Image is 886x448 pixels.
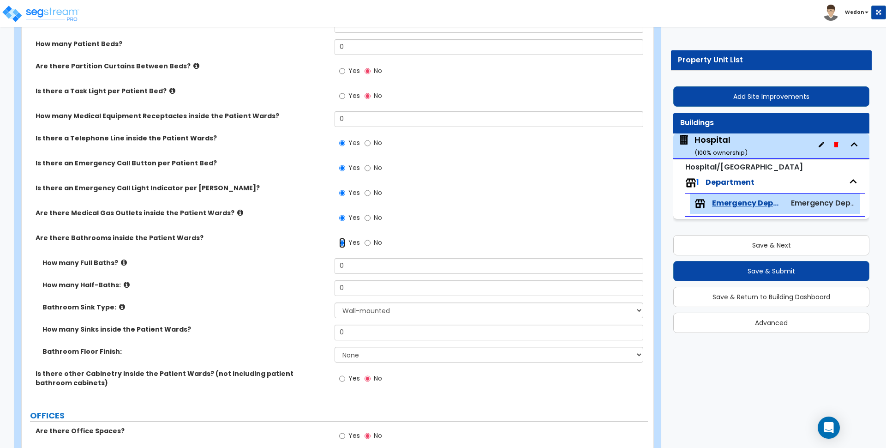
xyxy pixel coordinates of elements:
input: No [365,66,371,76]
label: Are there Bathrooms inside the Patient Wards? [36,233,328,242]
label: How many Sinks inside the Patient Wards? [42,325,328,334]
input: No [365,374,371,384]
span: Yes [348,238,360,247]
small: Hospital/Surgery Center [685,162,803,172]
i: click for more info! [119,303,125,310]
input: Yes [339,188,345,198]
span: No [374,138,382,147]
input: No [365,91,371,101]
img: logo_pro_r.png [1,5,80,23]
span: Emergency Department [712,198,783,209]
input: Yes [339,138,345,148]
i: click for more info! [193,62,199,69]
label: Bathroom Floor Finish: [42,347,328,356]
span: No [374,188,382,197]
span: Yes [348,213,360,222]
input: Yes [339,163,345,173]
small: ( 100 % ownership) [694,148,748,157]
label: Are there Medical Gas Outlets inside the Patient Wards? [36,208,328,218]
b: Wedon [845,9,864,16]
input: Yes [339,91,345,101]
span: No [374,66,382,75]
label: Are there Partition Curtains Between Beds? [36,61,328,71]
button: Advanced [673,313,869,333]
input: No [365,138,371,148]
input: No [365,431,371,441]
label: How many Patient Beds? [36,39,328,48]
input: Yes [339,213,345,223]
button: Save & Submit [673,261,869,281]
label: How many Full Baths? [42,258,328,267]
label: How many Half-Baths: [42,280,328,290]
label: Is there other Cabinetry inside the Patient Wards? (not including patient bathroom cabinets) [36,369,328,387]
input: No [365,238,371,248]
span: Yes [348,163,360,172]
input: Yes [339,238,345,248]
span: No [374,238,382,247]
div: Hospital [694,134,748,157]
button: Save & Return to Building Dashboard [673,287,869,307]
label: Are there Office Spaces? [36,426,328,436]
label: OFFICES [30,410,648,422]
span: Emergency Department [791,198,882,208]
span: Hospital [678,134,748,157]
span: Yes [348,188,360,197]
input: Yes [339,431,345,441]
span: Yes [348,138,360,147]
span: No [374,163,382,172]
span: No [374,431,382,440]
label: Is there an Emergency Call Button per Patient Bed? [36,158,328,168]
span: No [374,374,382,383]
img: building.svg [678,134,690,146]
span: No [374,213,382,222]
img: tenants.png [685,177,696,188]
input: Yes [339,374,345,384]
div: Open Intercom Messenger [818,417,840,439]
span: Yes [348,431,360,440]
i: click for more info! [169,87,175,94]
span: Yes [348,374,360,383]
label: Is there a Task Light per Patient Bed? [36,86,328,96]
span: Yes [348,66,360,75]
i: click for more info! [121,259,127,266]
label: Bathroom Sink Type: [42,303,328,312]
span: Yes [348,91,360,100]
div: Property Unit List [678,55,865,66]
label: Is there a Telephone Line inside the Patient Wards? [36,133,328,143]
label: Is there an Emergency Call Light Indicator per [PERSON_NAME]? [36,183,328,193]
input: Yes [339,66,345,76]
span: 1 [696,177,699,188]
input: No [365,163,371,173]
input: No [365,213,371,223]
img: avatar.png [823,5,839,21]
span: Department [706,177,754,188]
label: How many Medical Equipment Receptacles inside the Patient Wards? [36,111,328,121]
input: No [365,188,371,198]
span: No [374,91,382,100]
button: Add Site Improvements [673,86,869,107]
div: Buildings [680,118,862,128]
button: Save & Next [673,235,869,255]
img: tenants.png [694,198,706,209]
i: click for more info! [237,209,243,216]
i: click for more info! [124,281,130,288]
